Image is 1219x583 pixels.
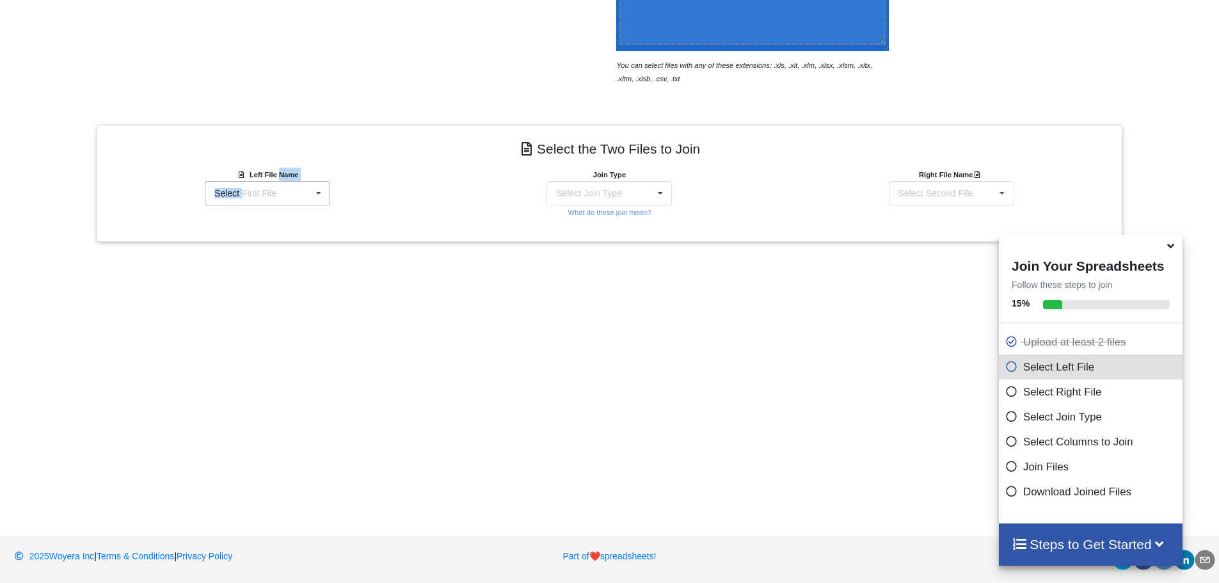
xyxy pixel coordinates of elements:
[1005,459,1179,475] p: Join Files
[1005,384,1179,400] p: Select Right File
[1005,434,1179,450] p: Select Columns to Join
[1133,550,1154,570] div: facebook
[1012,536,1170,552] h4: Steps to Get Started
[14,551,95,561] a: 2025Woyera Inc
[1154,550,1174,570] div: reddit
[589,551,600,561] span: heart
[568,209,651,216] small: What do these join mean?
[593,171,626,179] b: Join Type
[177,551,232,561] a: Privacy Policy
[106,134,1113,163] h4: Select the Two Files to Join
[250,171,298,179] b: Left File Name
[556,189,621,198] div: Select Join Type
[562,551,656,561] a: Part ofheartspreadsheets!
[898,189,973,198] div: Select Second File
[1005,334,1179,350] p: Upload at least 2 files
[1005,484,1179,500] p: Download Joined Files
[214,189,276,198] div: Select First File
[1005,359,1179,375] p: Select Left File
[1012,298,1030,308] b: 15 %
[616,61,872,83] i: You can select files with any of these extensions: .xls, .xlt, .xlm, .xlsx, .xlsm, .xltx, .xltm, ...
[1174,550,1195,570] div: linkedin
[97,551,174,561] a: Terms & Conditions
[999,255,1183,274] h4: Join Your Spreadsheets
[1005,409,1179,425] p: Select Join Type
[919,171,984,179] b: Right File Name
[1113,550,1133,570] div: twitter
[14,550,400,563] p: | |
[999,278,1183,291] p: Follow these steps to join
